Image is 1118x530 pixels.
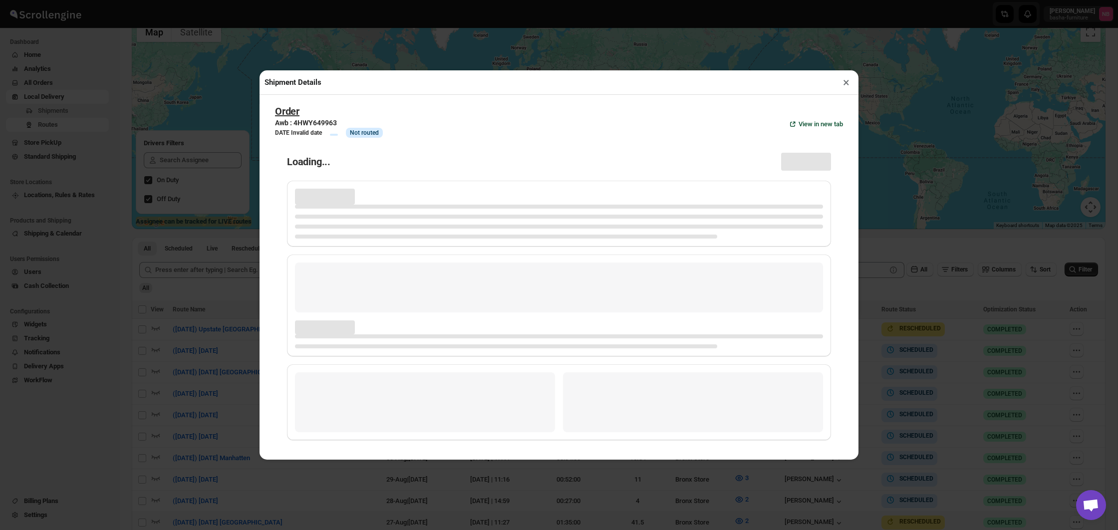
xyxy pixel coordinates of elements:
h3: Awb : 4HWY649963 [275,118,383,128]
span: View in new tab [799,119,843,129]
h3: DATE [275,129,322,137]
span: Not routed [350,129,379,137]
h1: Loading... [287,156,330,168]
button: Order [275,105,299,117]
button: View in new tab [782,116,849,132]
a: Open chat [1076,490,1106,520]
button: × [839,75,853,89]
b: Invalid date [291,129,322,136]
div: Page loading [275,143,843,444]
h2: Shipment Details [265,77,321,87]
